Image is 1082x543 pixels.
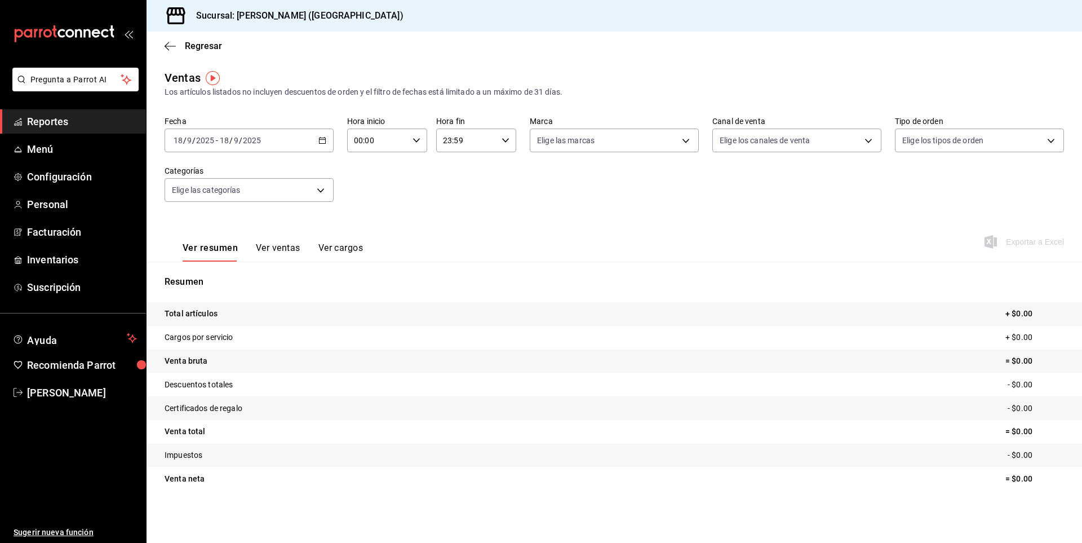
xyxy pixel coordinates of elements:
input: -- [219,136,229,145]
p: + $0.00 [1005,332,1064,343]
input: ---- [196,136,215,145]
div: navigation tabs [183,242,363,262]
span: Personal [27,197,137,212]
label: Fecha [165,117,334,125]
a: Pregunta a Parrot AI [8,82,139,94]
span: / [192,136,196,145]
span: Facturación [27,224,137,240]
span: Elige las categorías [172,184,241,196]
span: [PERSON_NAME] [27,385,137,400]
h3: Sucursal: [PERSON_NAME] ([GEOGRAPHIC_DATA]) [187,9,403,23]
span: Elige las marcas [537,135,595,146]
p: Venta total [165,426,205,438]
span: / [183,136,187,145]
button: Pregunta a Parrot AI [12,68,139,91]
span: Elige los canales de venta [720,135,810,146]
label: Hora fin [436,117,516,125]
button: open_drawer_menu [124,29,133,38]
div: Ventas [165,69,201,86]
p: Total artículos [165,308,218,320]
span: Suscripción [27,280,137,295]
p: - $0.00 [1008,449,1064,461]
label: Hora inicio [347,117,427,125]
label: Canal de venta [712,117,881,125]
input: -- [187,136,192,145]
label: Categorías [165,167,334,175]
p: = $0.00 [1005,426,1064,438]
span: / [239,136,242,145]
span: - [216,136,218,145]
span: Regresar [185,41,222,51]
input: ---- [242,136,261,145]
p: Cargos por servicio [165,332,233,343]
input: -- [233,136,239,145]
p: = $0.00 [1005,473,1064,485]
span: Sugerir nueva función [14,527,137,538]
p: - $0.00 [1008,403,1064,414]
p: Resumen [165,275,1064,289]
span: Inventarios [27,252,137,267]
button: Ver resumen [183,242,238,262]
p: + $0.00 [1005,308,1064,320]
span: Recomienda Parrot [27,357,137,373]
button: Regresar [165,41,222,51]
span: / [229,136,233,145]
span: Pregunta a Parrot AI [30,74,121,86]
button: Ver cargos [318,242,363,262]
p: Impuestos [165,449,202,461]
p: Venta neta [165,473,205,485]
input: -- [173,136,183,145]
span: Configuración [27,169,137,184]
label: Tipo de orden [895,117,1064,125]
button: Ver ventas [256,242,300,262]
p: Certificados de regalo [165,403,242,414]
label: Marca [530,117,699,125]
div: Los artículos listados no incluyen descuentos de orden y el filtro de fechas está limitado a un m... [165,86,1064,98]
p: Descuentos totales [165,379,233,391]
p: Venta bruta [165,355,207,367]
span: Elige los tipos de orden [902,135,983,146]
span: Ayuda [27,332,122,345]
img: Tooltip marker [206,71,220,85]
p: = $0.00 [1005,355,1064,367]
span: Menú [27,142,137,157]
p: - $0.00 [1008,379,1064,391]
span: Reportes [27,114,137,129]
